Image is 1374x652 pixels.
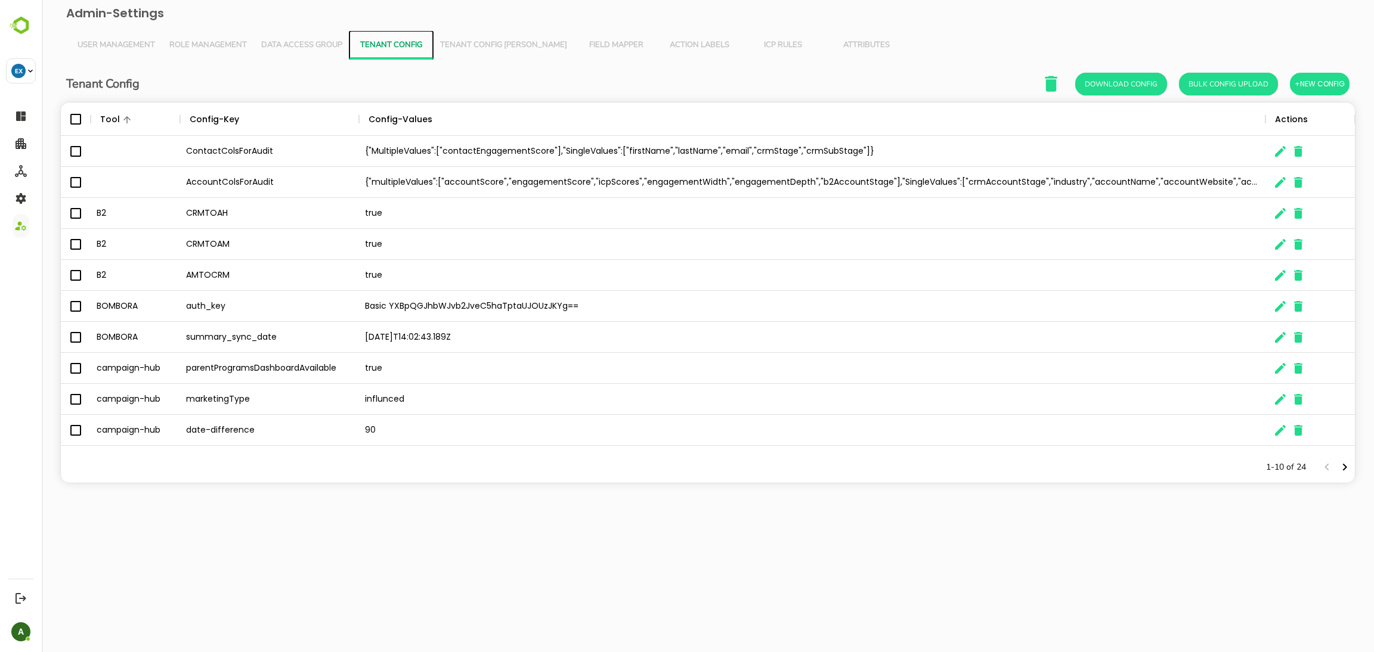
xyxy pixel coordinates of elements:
div: auth_key [138,291,317,322]
div: Tool [58,103,78,136]
span: Tenant Config [PERSON_NAME] [398,41,525,50]
span: Field Mapper [540,41,609,50]
div: B2 [49,260,138,291]
div: true [317,260,1224,291]
div: true [317,353,1224,384]
div: date-difference [138,415,317,446]
button: Logout [13,590,29,606]
div: EX [11,64,26,78]
div: summary_sync_date [138,322,317,353]
h6: Tenant Config [24,74,98,94]
div: B2 [49,229,138,260]
div: BOMBORA [49,291,138,322]
div: campaign-hub [49,384,138,415]
div: B2 [49,198,138,229]
div: Basic YXBpQGJhbWJvb2JveC5haTptaUJOUzJKYg== [317,291,1224,322]
div: A [11,622,30,641]
button: Sort [391,113,405,127]
div: BOMBORA [49,322,138,353]
div: CRMTOAM [138,229,317,260]
span: +New Config [1253,76,1303,92]
div: [DATE]T14:02:43.189Z [317,322,1224,353]
div: campaign-hub [49,415,138,446]
button: Sort [197,113,212,127]
img: BambooboxLogoMark.f1c84d78b4c51b1a7b5f700c9845e183.svg [6,14,36,37]
span: Attributes [790,41,859,50]
button: Bulk Config Upload [1137,73,1236,95]
div: CRMTOAH [138,198,317,229]
div: Config-Key [148,103,197,136]
span: Action Labels [623,41,692,50]
span: Data Access Group [219,41,301,50]
div: AMTOCRM [138,260,317,291]
div: Vertical tabs example [29,31,1304,60]
span: User Management [36,41,113,50]
div: {"multipleValues":["accountScore","engagementScore","icpScores","engagementWidth","engagementDept... [317,167,1224,198]
button: +New Config [1248,73,1308,95]
div: true [317,229,1224,260]
button: Sort [78,113,92,127]
div: parentProgramsDashboardAvailable [138,353,317,384]
div: {"MultipleValues":["contactEngagementScore"],"SingleValues":["firstName","lastName","email","crmS... [317,136,1224,167]
div: true [317,198,1224,229]
span: Tenant Config [315,41,384,50]
p: 1-10 of 24 [1224,461,1264,473]
div: ContactColsForAudit [138,136,317,167]
button: Download Config [1033,73,1125,95]
span: Role Management [128,41,205,50]
div: Config-Values [327,103,391,136]
div: campaign-hub [49,353,138,384]
div: Actions [1233,103,1266,136]
div: The User Data [18,102,1314,483]
div: marketingType [138,384,317,415]
span: ICP Rules [707,41,776,50]
div: influnced [317,384,1224,415]
button: Next page [1294,458,1312,476]
div: AccountColsForAudit [138,167,317,198]
div: 90 [317,415,1224,446]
